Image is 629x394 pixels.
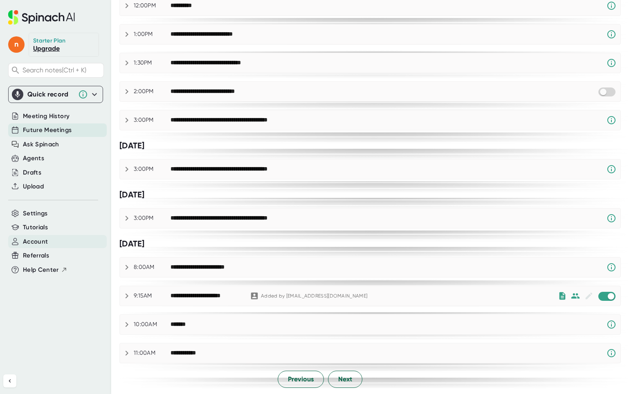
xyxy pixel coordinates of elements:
[134,292,171,300] div: 9:15AM
[278,371,324,388] button: Previous
[119,239,621,249] div: [DATE]
[134,321,171,328] div: 10:00AM
[134,116,171,124] div: 3:00PM
[23,168,41,177] button: Drafts
[23,265,59,275] span: Help Center
[607,1,616,11] svg: Spinach requires a video conference link.
[134,2,171,9] div: 12:00PM
[134,166,171,173] div: 3:00PM
[607,348,616,358] svg: Spinach requires a video conference link.
[134,349,171,357] div: 11:00AM
[607,262,616,272] svg: Spinach requires a video conference link.
[33,45,60,52] a: Upgrade
[23,209,48,218] button: Settings
[328,371,362,388] button: Next
[27,90,74,98] div: Quick record
[23,140,59,149] button: Ask Spinach
[134,215,171,222] div: 3:00PM
[261,293,367,299] div: Added by [EMAIL_ADDRESS][DOMAIN_NAME]
[12,86,99,103] div: Quick record
[23,182,44,191] button: Upload
[119,141,621,151] div: [DATE]
[23,251,49,260] button: Referrals
[607,115,616,125] svg: Spinach requires a video conference link.
[607,213,616,223] svg: Spinach requires a video conference link.
[134,59,171,67] div: 1:30PM
[3,374,16,387] button: Collapse sidebar
[607,320,616,329] svg: Spinach requires a video conference link.
[23,265,67,275] button: Help Center
[607,58,616,68] svg: Spinach requires a video conference link.
[23,154,44,163] button: Agents
[33,37,66,45] div: Starter Plan
[23,237,48,246] button: Account
[22,66,101,74] span: Search notes (Ctrl + K)
[8,36,25,53] span: n
[607,164,616,174] svg: Spinach requires a video conference link.
[288,374,314,384] span: Previous
[607,29,616,39] svg: Spinach requires a video conference link.
[23,125,72,135] button: Future Meetings
[23,112,70,121] button: Meeting History
[134,31,171,38] div: 1:00PM
[134,88,171,95] div: 2:00PM
[119,190,621,200] div: [DATE]
[134,264,171,271] div: 8:00AM
[338,374,352,384] span: Next
[23,223,48,232] button: Tutorials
